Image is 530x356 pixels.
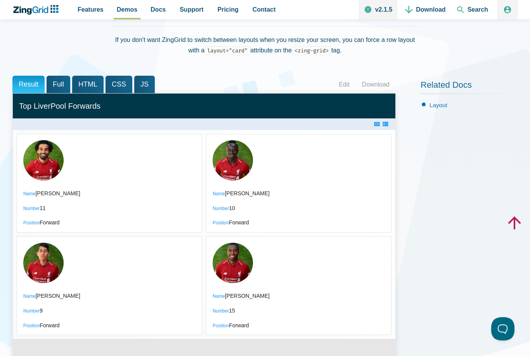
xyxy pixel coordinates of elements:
[40,217,59,229] div: Forward
[213,243,253,283] img: Player Img N/A
[213,220,229,226] span: Position
[151,4,166,15] span: Docs
[225,290,270,302] div: [PERSON_NAME]
[23,308,40,314] span: Number
[110,26,420,63] div: If you don't want ZingGrid to switch between layouts when you resize your screen, you can force a...
[213,293,225,299] span: Name
[229,217,249,229] div: Forward
[333,79,356,90] a: Edit
[213,191,225,196] span: Name
[213,323,229,328] span: Position
[229,203,235,214] div: 10
[204,46,250,55] code: layout="card"
[134,76,155,93] span: JS
[491,317,514,340] iframe: Help Scout Beacon - Open
[23,220,40,226] span: Position
[23,293,36,299] span: Name
[373,120,381,128] zg-button: layoutcard
[40,320,59,332] div: Forward
[23,206,40,211] span: Number
[78,4,104,15] span: Features
[292,46,331,55] code: <zing-grid>
[12,76,45,93] span: Result
[40,305,43,317] div: 9
[40,203,46,214] div: 11
[218,4,239,15] span: Pricing
[23,191,36,196] span: Name
[23,243,64,283] img: Player Img N/A
[356,79,396,90] a: Download
[430,102,447,108] a: Layout
[36,290,80,302] div: [PERSON_NAME]
[225,188,270,200] div: [PERSON_NAME]
[19,99,389,113] div: Top LiverPool Forwards
[106,76,132,93] span: CSS
[117,4,137,15] span: Demos
[47,76,70,93] span: Full
[72,76,104,93] span: HTML
[213,308,229,314] span: Number
[36,188,80,200] div: [PERSON_NAME]
[381,120,389,128] zg-button: layoutrow
[421,80,518,94] h2: Related Docs
[23,323,40,328] span: Position
[213,140,253,181] img: Player Img N/A
[12,5,62,15] a: ZingChart Logo. Click to return to the homepage
[213,206,229,211] span: Number
[253,4,276,15] span: Contact
[180,4,203,15] span: Support
[229,305,235,317] div: 15
[229,320,249,332] div: Forward
[23,140,64,181] img: Player Img N/A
